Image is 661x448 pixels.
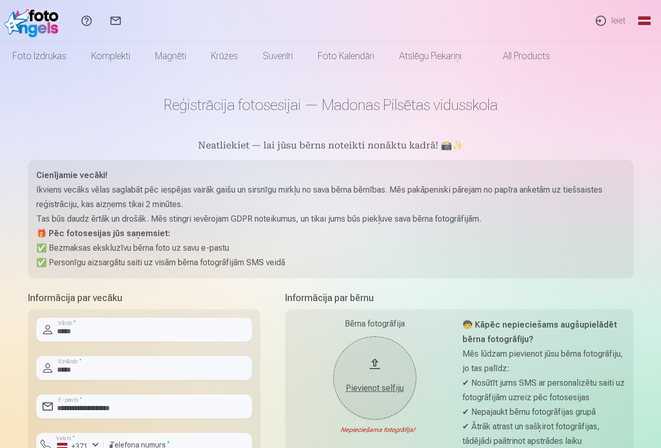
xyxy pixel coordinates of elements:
h5: Informācija par bērnu [285,291,634,305]
p: Ikviens vecāks vēlas saglabāt pēc iespējas vairāk gaišu un sirsnīgu mirkļu no sava bērna bērnības... [36,183,625,212]
div: Nepieciešama fotogrāfija! [293,426,456,434]
p: Tas būs daudz ērtāk un drošāk. Mēs stingri ievērojam GDPR noteikumus, un tikai jums būs piekļuve ... [36,212,625,226]
h1: Reģistrācija fotosesijai — Madonas Pilsētas vidusskola [28,96,634,114]
h5: Neatliekiet — lai jūsu bērns noteikti nonāktu kadrā! 📸✨ [28,139,634,154]
a: Suvenīri [250,42,305,71]
a: Krūzes [199,42,250,71]
p: ✅ Personīgu aizsargātu saiti uz visām bērna fotogrāfijām SMS veidā [36,255,625,270]
strong: Cienījamie vecāki! [36,170,107,180]
p: ✅ Bezmaksas ekskluzīvu bērna foto uz savu e-pastu [36,241,625,255]
strong: 🎁 Pēc fotosesijas jūs saņemsiet: [36,228,170,238]
p: ✔ Nosūtīt jums SMS ar personalizētu saiti uz fotogrāfijām uzreiz pēc fotosesijas [462,376,625,405]
a: Komplekti [79,42,143,71]
a: Magnēti [143,42,199,71]
div: Pievienot selfiju [344,382,406,395]
div: Bērna fotogrāfija [293,318,456,330]
strong: 🧒 Kāpēc nepieciešams augšupielādēt bērna fotogrāfiju? [462,320,617,344]
p: ✔ Nepajaukt bērnu fotogrāfijas grupā [462,405,625,419]
img: /fa1 [4,4,64,37]
button: Pievienot selfiju [333,336,416,419]
h5: Informācija par vecāku [28,291,260,305]
a: All products [474,42,562,71]
a: Foto kalendāri [305,42,387,71]
p: Mēs lūdzam pievienot jūsu bērna fotogrāfiju, jo tas palīdz: [462,347,625,376]
a: Atslēgu piekariņi [387,42,474,71]
label: Valsts [53,435,78,442]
